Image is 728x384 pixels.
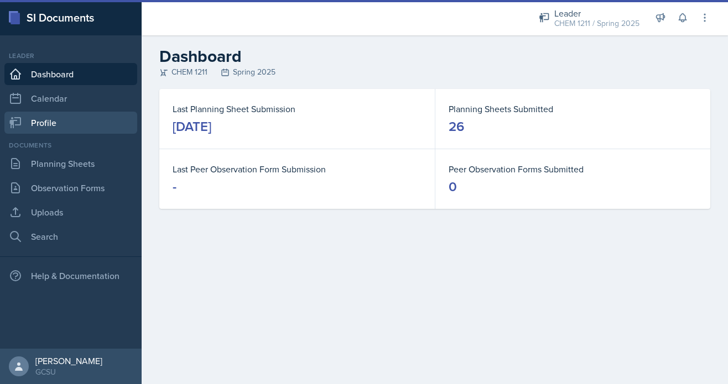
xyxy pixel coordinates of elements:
div: CHEM 1211 Spring 2025 [159,66,710,78]
div: [PERSON_NAME] [35,355,102,366]
div: 0 [449,178,457,196]
dt: Last Planning Sheet Submission [173,102,422,115]
div: Documents [4,140,137,150]
h2: Dashboard [159,46,710,66]
div: CHEM 1211 / Spring 2025 [554,18,639,29]
dt: Planning Sheets Submitted [449,102,697,115]
div: - [173,178,176,196]
dt: Peer Observation Forms Submitted [449,162,697,176]
div: Leader [4,51,137,61]
a: Observation Forms [4,177,137,199]
a: Planning Sheets [4,152,137,175]
a: Uploads [4,201,137,223]
div: Leader [554,7,639,20]
a: Calendar [4,87,137,109]
div: Help & Documentation [4,265,137,287]
a: Profile [4,112,137,134]
div: GCSU [35,366,102,377]
a: Dashboard [4,63,137,85]
a: Search [4,225,137,248]
dt: Last Peer Observation Form Submission [173,162,422,176]
div: [DATE] [173,118,211,135]
div: 26 [449,118,464,135]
